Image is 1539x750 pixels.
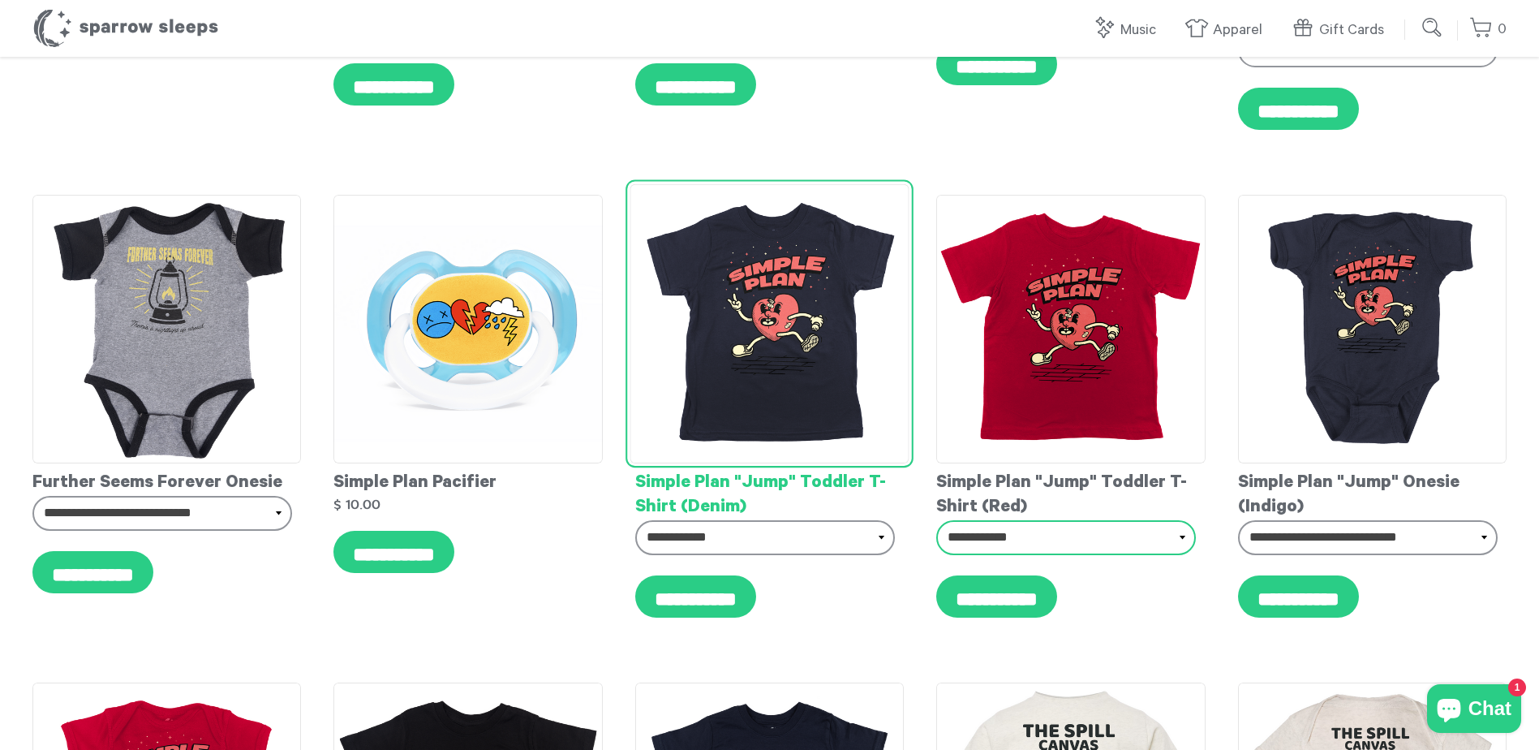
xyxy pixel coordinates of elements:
[32,463,301,496] div: Further Seems Forever Onesie
[1092,13,1164,48] a: Music
[32,195,301,463] img: FSF-Onesie_grande.png
[333,463,602,496] div: Simple Plan Pacifier
[1291,13,1392,48] a: Gift Cards
[32,8,219,49] h1: Sparrow Sleeps
[1416,11,1449,44] input: Submit
[1238,463,1507,520] div: Simple Plan "Jump" Onesie (Indigo)
[1184,13,1270,48] a: Apparel
[333,195,602,463] img: sp-collection-06_grande.png
[936,195,1205,463] img: sp-collection-02_grande.png
[1238,195,1507,463] img: sp-collection-05_grande.png
[635,463,904,520] div: Simple Plan "Jump" Toddler T-Shirt (Denim)
[936,463,1205,520] div: Simple Plan "Jump" Toddler T-Shirt (Red)
[1469,12,1507,47] a: 0
[630,184,909,464] img: sp-collection-03_grande.png
[333,498,380,511] strong: $ 10.00
[1422,684,1526,737] inbox-online-store-chat: Shopify online store chat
